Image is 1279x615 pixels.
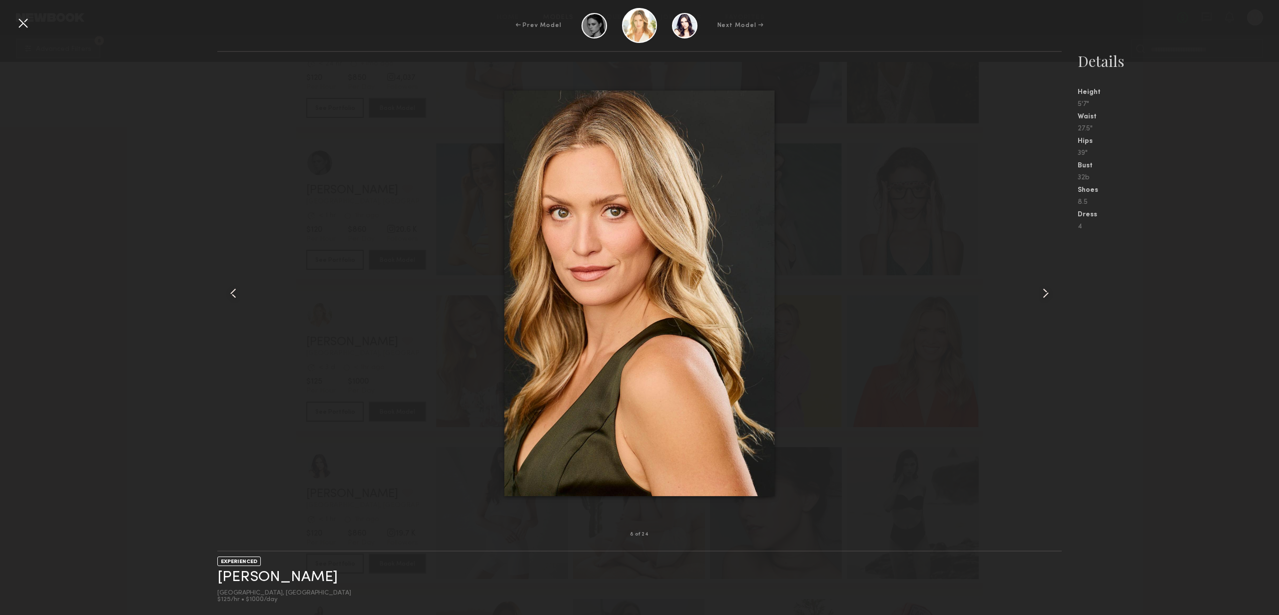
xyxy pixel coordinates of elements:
div: 39" [1078,150,1279,157]
div: 27.5" [1078,125,1279,132]
div: 32b [1078,174,1279,181]
div: [GEOGRAPHIC_DATA], [GEOGRAPHIC_DATA] [217,590,351,597]
div: Waist [1078,113,1279,120]
div: Details [1078,51,1279,71]
div: 8.5 [1078,199,1279,206]
div: Next Model → [717,21,764,30]
a: [PERSON_NAME] [217,570,338,585]
div: Height [1078,89,1279,96]
div: Bust [1078,162,1279,169]
div: 5'7" [1078,101,1279,108]
div: Hips [1078,138,1279,145]
div: $125/hr • $1000/day [217,597,351,603]
div: ← Prev Model [516,21,562,30]
div: Shoes [1078,187,1279,194]
div: EXPERIENCED [217,557,261,566]
div: 8 of 24 [630,532,649,537]
div: 4 [1078,223,1279,230]
div: Dress [1078,211,1279,218]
